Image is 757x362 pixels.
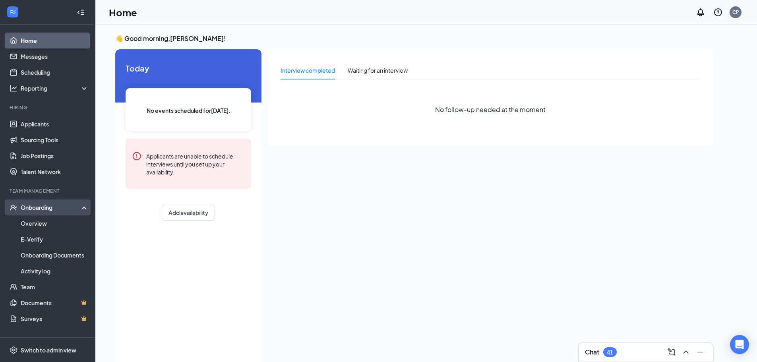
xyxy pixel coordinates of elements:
h1: Home [109,6,137,19]
button: Minimize [694,346,707,358]
svg: UserCheck [10,203,17,211]
div: Applicants are unable to schedule interviews until you set up your availability. [146,151,245,176]
svg: WorkstreamLogo [9,8,17,16]
svg: Error [132,151,141,161]
div: Onboarding [21,203,82,211]
div: Reporting [21,84,89,92]
svg: QuestionInfo [713,8,723,17]
a: Onboarding Documents [21,247,89,263]
a: E-Verify [21,231,89,247]
div: 41 [607,349,613,356]
button: Add availability [162,205,215,221]
svg: Minimize [695,347,705,357]
h3: Chat [585,348,599,356]
a: Scheduling [21,64,89,80]
svg: Collapse [77,8,85,16]
a: Overview [21,215,89,231]
div: Switch to admin view [21,346,76,354]
svg: ComposeMessage [667,347,676,357]
h3: 👋 Good morning, [PERSON_NAME] ! [115,34,713,43]
svg: Settings [10,346,17,354]
a: Team [21,279,89,295]
button: ComposeMessage [665,346,678,358]
a: DocumentsCrown [21,295,89,311]
a: SurveysCrown [21,311,89,327]
a: Activity log [21,263,89,279]
div: Team Management [10,188,87,194]
div: CP [732,9,739,15]
div: Interview completed [281,66,335,75]
div: Open Intercom Messenger [730,335,749,354]
a: Job Postings [21,148,89,164]
svg: ChevronUp [681,347,691,357]
a: Home [21,33,89,48]
div: Hiring [10,104,87,111]
a: Applicants [21,116,89,132]
span: No events scheduled for [DATE] . [147,106,230,115]
a: Messages [21,48,89,64]
svg: Analysis [10,84,17,92]
a: Sourcing Tools [21,132,89,148]
span: Today [126,62,251,74]
button: ChevronUp [680,346,692,358]
span: No follow-up needed at the moment [435,105,546,114]
div: Waiting for an interview [348,66,408,75]
svg: Notifications [696,8,705,17]
a: Talent Network [21,164,89,180]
